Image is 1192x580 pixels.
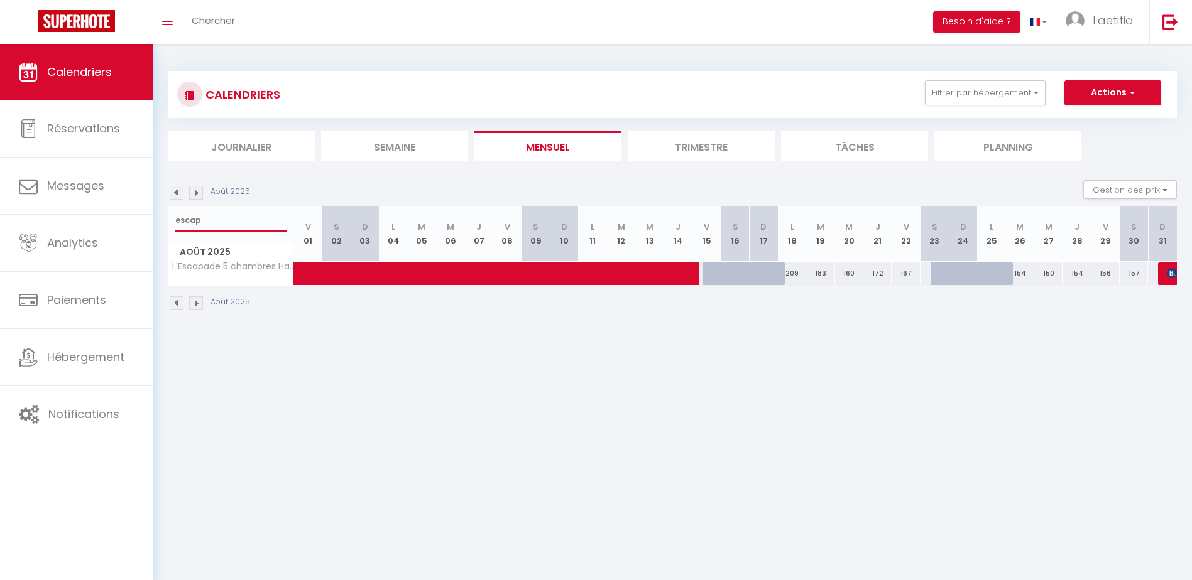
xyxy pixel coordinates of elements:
th: 07 [464,206,493,262]
span: Août 2025 [168,243,293,261]
th: 17 [750,206,778,262]
span: Paiements [47,292,106,308]
abbr: J [875,221,880,233]
th: 02 [322,206,351,262]
div: 154 [1063,262,1091,285]
img: ... [1066,11,1085,30]
th: 10 [550,206,578,262]
span: L'Escapade 5 chambres Havraise [170,262,296,271]
abbr: V [305,221,311,233]
span: Messages [47,178,104,193]
p: Août 2025 [211,186,250,198]
th: 09 [522,206,550,262]
li: Semaine [321,131,468,161]
span: Analytics [47,235,98,250]
abbr: S [533,221,539,233]
span: Chercher [192,14,235,27]
li: Trimestre [628,131,775,161]
th: 11 [579,206,607,262]
button: Actions [1064,80,1161,105]
div: 156 [1091,262,1120,285]
abbr: D [561,221,567,233]
abbr: L [990,221,993,233]
abbr: J [1074,221,1080,233]
div: 160 [835,262,863,285]
th: 20 [835,206,863,262]
th: 18 [778,206,806,262]
th: 31 [1148,206,1177,262]
abbr: S [334,221,339,233]
span: Laetitia [1093,13,1134,28]
input: Rechercher un logement... [175,209,287,232]
li: Tâches [781,131,928,161]
abbr: M [618,221,625,233]
span: Réservations [47,121,120,136]
span: Hébergement [47,349,124,365]
li: Planning [934,131,1081,161]
th: 27 [1034,206,1063,262]
li: Mensuel [474,131,621,161]
div: 150 [1034,262,1063,285]
span: Notifications [48,406,119,422]
abbr: D [362,221,368,233]
abbr: L [591,221,594,233]
abbr: J [476,221,481,233]
abbr: L [391,221,395,233]
th: 23 [921,206,949,262]
th: 29 [1091,206,1120,262]
button: Besoin d'aide ? [933,11,1020,33]
th: 30 [1120,206,1148,262]
abbr: M [1016,221,1024,233]
th: 03 [351,206,379,262]
th: 08 [493,206,522,262]
abbr: M [646,221,653,233]
th: 13 [635,206,664,262]
button: Gestion des prix [1083,180,1177,199]
abbr: M [1045,221,1053,233]
th: 15 [692,206,721,262]
abbr: S [733,221,738,233]
th: 26 [1006,206,1034,262]
div: 183 [806,262,834,285]
img: logout [1162,14,1178,30]
div: 157 [1120,262,1148,285]
th: 21 [863,206,892,262]
button: Ouvrir le widget de chat LiveChat [10,5,48,43]
p: Août 2025 [211,296,250,308]
abbr: S [932,221,938,233]
abbr: D [960,221,966,233]
button: Filtrer par hébergement [925,80,1046,105]
span: Calendriers [47,64,112,80]
th: 16 [721,206,749,262]
abbr: L [790,221,794,233]
div: 209 [778,262,806,285]
abbr: D [760,221,767,233]
th: 04 [379,206,407,262]
abbr: V [904,221,909,233]
th: 14 [664,206,692,262]
abbr: M [817,221,824,233]
div: 154 [1006,262,1034,285]
abbr: V [505,221,510,233]
th: 01 [294,206,322,262]
div: 172 [863,262,892,285]
img: Super Booking [38,10,115,32]
th: 28 [1063,206,1091,262]
th: 19 [806,206,834,262]
abbr: J [675,221,681,233]
abbr: V [704,221,709,233]
abbr: S [1131,221,1137,233]
abbr: D [1159,221,1166,233]
abbr: M [418,221,425,233]
th: 22 [892,206,920,262]
th: 06 [436,206,464,262]
th: 05 [408,206,436,262]
th: 12 [607,206,635,262]
abbr: M [447,221,454,233]
abbr: M [845,221,853,233]
abbr: V [1103,221,1108,233]
h3: CALENDRIERS [202,80,280,109]
th: 24 [949,206,977,262]
th: 25 [977,206,1005,262]
div: 167 [892,262,920,285]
